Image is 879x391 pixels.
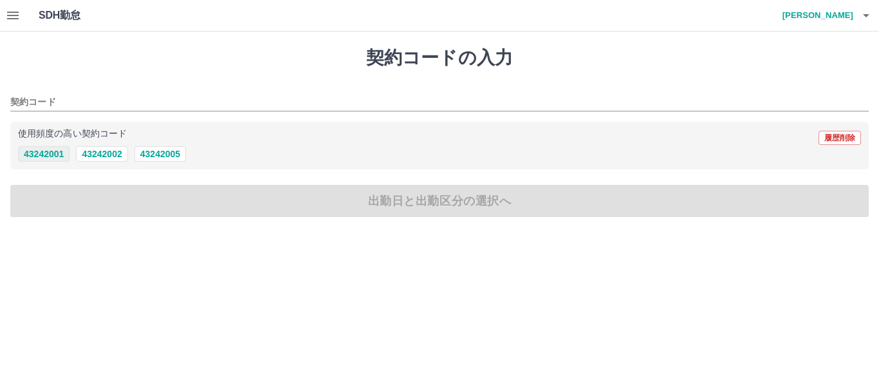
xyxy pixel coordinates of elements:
button: 43242001 [18,146,69,162]
button: 履歴削除 [819,131,861,145]
p: 使用頻度の高い契約コード [18,129,127,138]
button: 43242002 [76,146,127,162]
h1: 契約コードの入力 [10,47,869,69]
button: 43242005 [134,146,186,162]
